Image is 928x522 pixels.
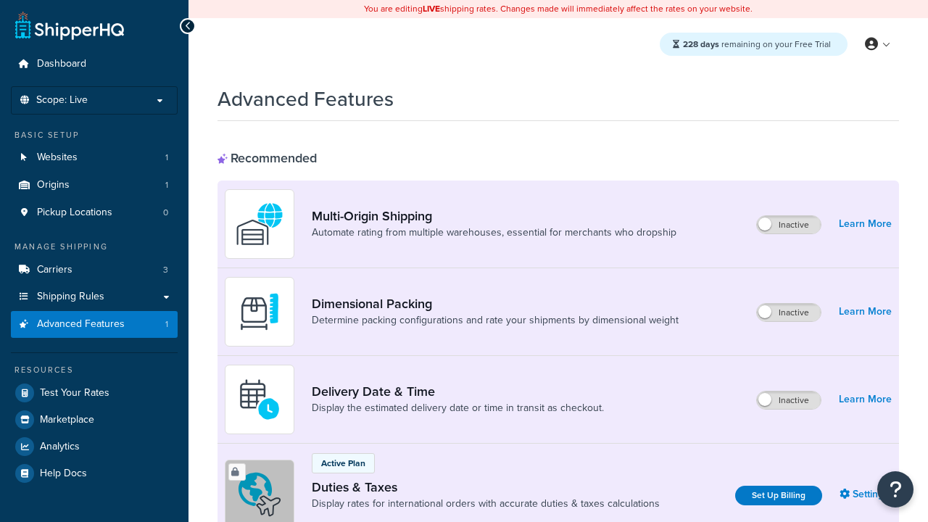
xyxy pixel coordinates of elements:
[735,486,822,505] a: Set Up Billing
[11,144,178,171] li: Websites
[165,152,168,164] span: 1
[757,391,821,409] label: Inactive
[11,407,178,433] a: Marketplace
[37,152,78,164] span: Websites
[217,150,317,166] div: Recommended
[11,380,178,406] a: Test Your Rates
[877,471,913,507] button: Open Resource Center
[165,179,168,191] span: 1
[312,225,676,240] a: Automate rating from multiple warehouses, essential for merchants who dropship
[40,387,109,399] span: Test Your Rates
[163,207,168,219] span: 0
[312,296,679,312] a: Dimensional Packing
[37,58,86,70] span: Dashboard
[11,172,178,199] li: Origins
[37,291,104,303] span: Shipping Rules
[37,179,70,191] span: Origins
[11,199,178,226] li: Pickup Locations
[683,38,719,51] strong: 228 days
[11,51,178,78] a: Dashboard
[11,172,178,199] a: Origins1
[423,2,440,15] b: LIVE
[11,311,178,338] a: Advanced Features1
[839,214,892,234] a: Learn More
[11,241,178,253] div: Manage Shipping
[312,479,660,495] a: Duties & Taxes
[37,318,125,331] span: Advanced Features
[312,313,679,328] a: Determine packing configurations and rate your shipments by dimensional weight
[839,302,892,322] a: Learn More
[40,468,87,480] span: Help Docs
[11,434,178,460] a: Analytics
[757,304,821,321] label: Inactive
[11,257,178,283] li: Carriers
[40,441,80,453] span: Analytics
[234,374,285,425] img: gfkeb5ejjkALwAAAABJRU5ErkJggg==
[234,286,285,337] img: DTVBYsAAAAAASUVORK5CYII=
[163,264,168,276] span: 3
[165,318,168,331] span: 1
[217,85,394,113] h1: Advanced Features
[40,414,94,426] span: Marketplace
[312,497,660,511] a: Display rates for international orders with accurate duties & taxes calculations
[37,207,112,219] span: Pickup Locations
[312,401,604,415] a: Display the estimated delivery date or time in transit as checkout.
[37,264,72,276] span: Carriers
[839,389,892,410] a: Learn More
[11,311,178,338] li: Advanced Features
[683,38,831,51] span: remaining on your Free Trial
[840,484,892,505] a: Settings
[11,460,178,486] a: Help Docs
[11,364,178,376] div: Resources
[11,257,178,283] a: Carriers3
[312,208,676,224] a: Multi-Origin Shipping
[11,283,178,310] a: Shipping Rules
[312,384,604,399] a: Delivery Date & Time
[11,199,178,226] a: Pickup Locations0
[234,199,285,249] img: WatD5o0RtDAAAAAElFTkSuQmCC
[321,457,365,470] p: Active Plan
[757,216,821,233] label: Inactive
[11,129,178,141] div: Basic Setup
[11,144,178,171] a: Websites1
[36,94,88,107] span: Scope: Live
